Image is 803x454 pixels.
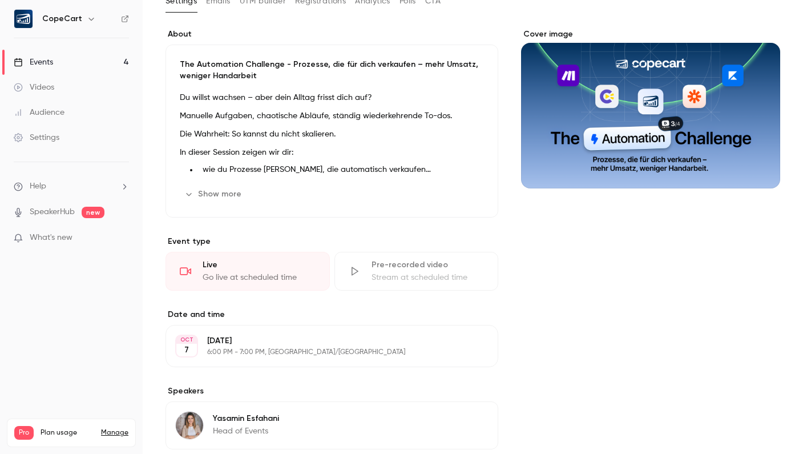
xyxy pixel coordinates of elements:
[213,413,279,424] p: Yasamin Esfahani
[207,335,438,347] p: [DATE]
[115,233,129,243] iframe: Noticeable Trigger
[180,127,484,141] p: Die Wahrheit: So kannst du nicht skalieren.
[166,252,330,291] div: LiveGo live at scheduled time
[166,385,498,397] label: Speakers
[198,164,484,176] li: wie du Prozesse [PERSON_NAME], die automatisch verkaufen
[14,10,33,28] img: CopeCart
[176,336,197,344] div: OCT
[14,180,129,192] li: help-dropdown-opener
[180,109,484,123] p: Manuelle Aufgaben, chaotische Abläufe, ständig wiederkehrende To-dos.
[14,107,64,118] div: Audience
[166,401,498,449] div: Yasamin EsfahaniYasamin EsfahaniHead of Events
[180,146,484,159] p: In dieser Session zeigen wir dir:
[213,425,279,437] p: Head of Events
[30,206,75,218] a: SpeakerHub
[372,272,485,283] div: Stream at scheduled time
[334,252,499,291] div: Pre-recorded videoStream at scheduled time
[166,29,498,40] label: About
[14,57,53,68] div: Events
[521,29,780,188] section: Cover image
[203,272,316,283] div: Go live at scheduled time
[180,185,248,203] button: Show more
[42,13,82,25] h6: CopeCart
[14,132,59,143] div: Settings
[372,259,485,271] div: Pre-recorded video
[30,180,46,192] span: Help
[180,59,484,82] p: The Automation Challenge - Prozesse, die für dich verkaufen – mehr Umsatz, weniger Handarbeit
[207,348,438,357] p: 6:00 PM - 7:00 PM, [GEOGRAPHIC_DATA]/[GEOGRAPHIC_DATA]
[180,91,484,105] p: Du willst wachsen – aber dein Alltag frisst dich auf?
[82,207,104,218] span: new
[203,259,316,271] div: Live
[14,426,34,440] span: Pro
[166,236,498,247] p: Event type
[176,412,203,439] img: Yasamin Esfahani
[166,309,498,320] label: Date and time
[184,344,189,356] p: 7
[30,232,72,244] span: What's new
[101,428,128,437] a: Manage
[521,29,780,40] label: Cover image
[14,82,54,93] div: Videos
[41,428,94,437] span: Plan usage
